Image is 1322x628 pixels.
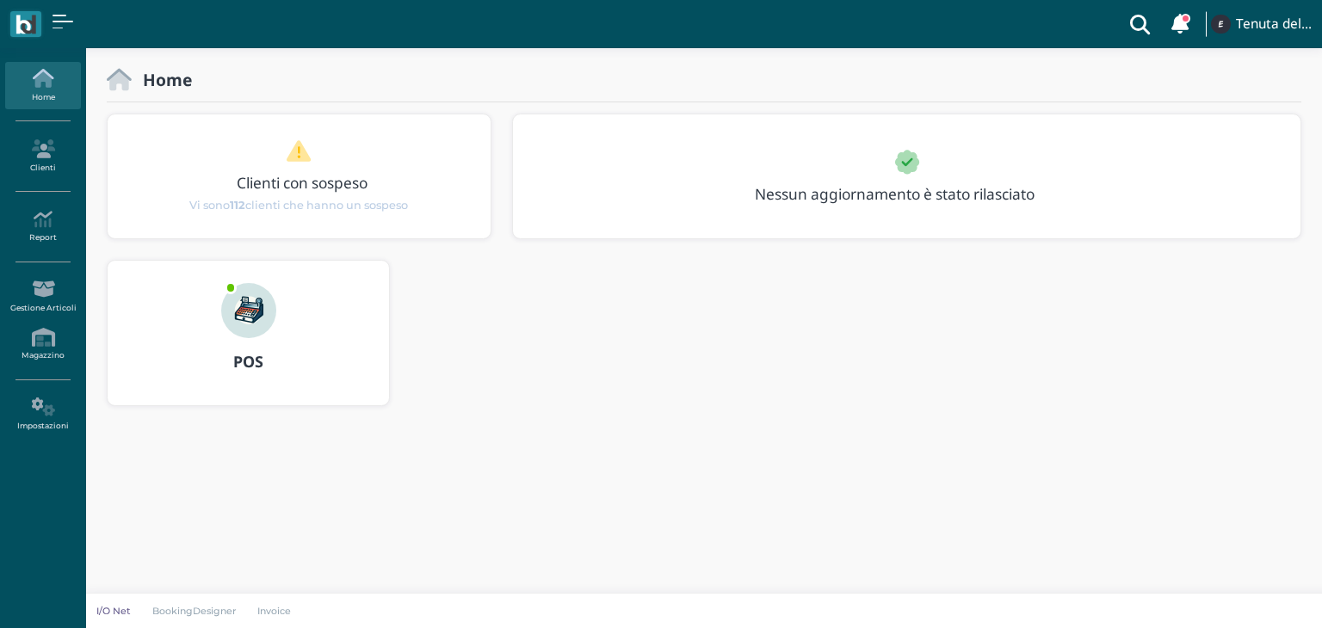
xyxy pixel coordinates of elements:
h4: Tenuta del Barco [1236,17,1312,32]
a: Magazzino [5,321,80,368]
a: ... Tenuta del Barco [1208,3,1312,45]
iframe: Help widget launcher [1200,575,1307,613]
a: Gestione Articoli [5,273,80,320]
a: Report [5,203,80,250]
span: Vi sono clienti che hanno un sospeso [189,197,408,213]
a: Clienti con sospeso Vi sono112clienti che hanno un sospeso [140,139,457,213]
img: logo [15,15,35,34]
a: Clienti [5,132,80,180]
b: 112 [230,199,245,212]
img: ... [1211,15,1230,34]
h3: Clienti con sospeso [144,175,460,191]
h3: Nessun aggiornamento è stato rilasciato [744,186,1074,202]
a: ... POS [107,260,390,427]
b: POS [233,351,263,372]
div: 1 / 1 [108,114,491,238]
a: Impostazioni [5,391,80,438]
h2: Home [132,71,192,89]
a: Home [5,62,80,109]
img: ... [221,283,276,338]
div: 1 / 1 [513,114,1301,238]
